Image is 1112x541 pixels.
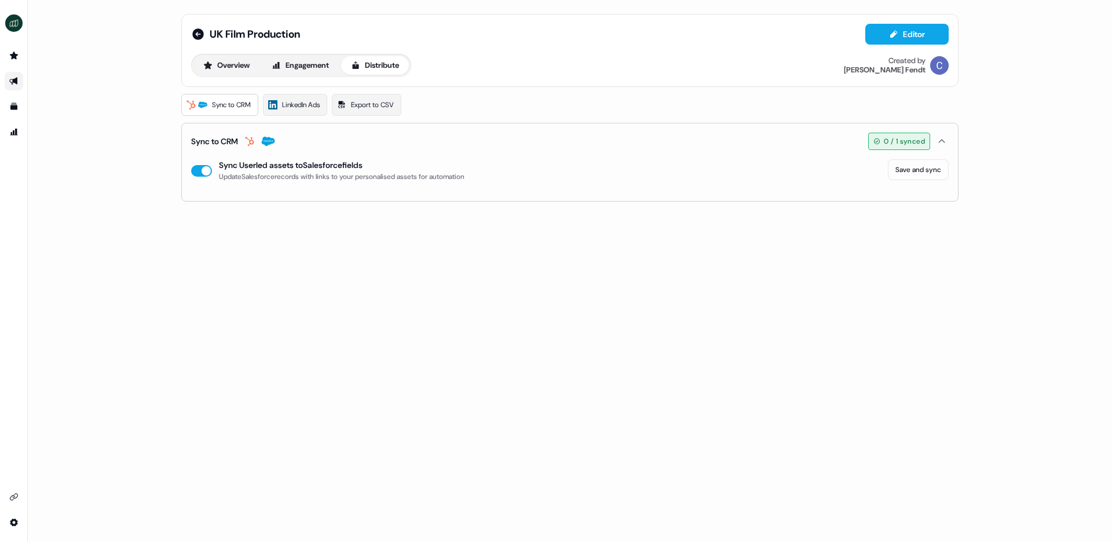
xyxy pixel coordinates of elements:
[888,159,949,180] button: Save and sync
[865,24,949,45] button: Editor
[5,97,23,116] a: Go to templates
[219,171,464,182] div: Update Salesforce records with links to your personalised assets for automation
[5,513,23,532] a: Go to integrations
[332,94,401,116] a: Export to CSV
[844,65,926,75] div: [PERSON_NAME] Fendt
[930,56,949,75] img: Catherine
[351,99,394,111] span: Export to CSV
[865,30,949,42] a: Editor
[193,56,259,75] button: Overview
[282,99,320,111] span: LinkedIn Ads
[181,94,258,116] a: Sync to CRM
[262,56,339,75] button: Engagement
[191,159,949,201] div: Sync to CRM0 / 1 synced
[341,56,409,75] button: Distribute
[888,56,926,65] div: Created by
[5,72,23,90] a: Go to outbound experience
[263,94,327,116] a: LinkedIn Ads
[191,136,238,147] div: Sync to CRM
[219,159,363,171] div: Sync Userled assets to Salesforce fields
[5,488,23,506] a: Go to integrations
[210,27,300,41] span: UK Film Production
[5,46,23,65] a: Go to prospects
[884,136,925,147] span: 0 / 1 synced
[5,123,23,141] a: Go to attribution
[191,123,949,159] button: Sync to CRM0 / 1 synced
[212,99,251,111] span: Sync to CRM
